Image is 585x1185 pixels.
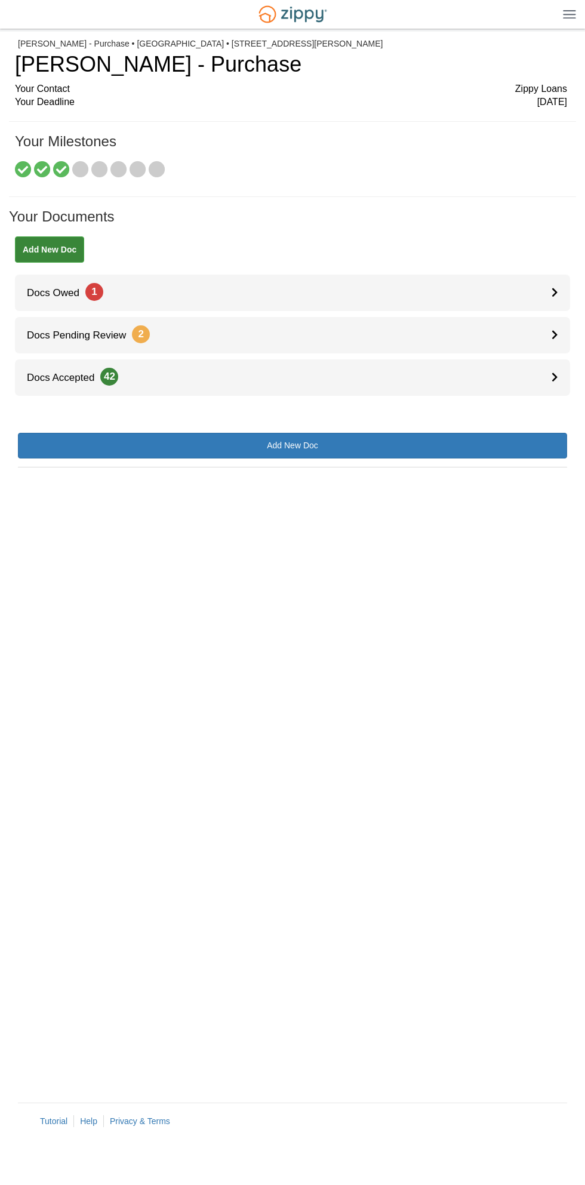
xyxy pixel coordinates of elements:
[563,10,576,19] img: Mobile Dropdown Menu
[132,325,150,343] span: 2
[100,368,118,386] span: 42
[15,372,118,383] span: Docs Accepted
[18,433,567,458] a: Add New Doc
[515,82,567,96] span: Zippy Loans
[15,236,84,263] a: Add New Doc
[15,96,567,109] div: Your Deadline
[15,317,570,353] a: Docs Pending Review2
[40,1116,67,1126] a: Tutorial
[9,209,576,236] h1: Your Documents
[18,39,567,49] div: [PERSON_NAME] - Purchase • [GEOGRAPHIC_DATA] • [STREET_ADDRESS][PERSON_NAME]
[15,275,570,311] a: Docs Owed1
[15,53,567,76] h1: [PERSON_NAME] - Purchase
[15,82,567,96] div: Your Contact
[15,287,103,298] span: Docs Owed
[110,1116,170,1126] a: Privacy & Terms
[80,1116,97,1126] a: Help
[15,330,150,341] span: Docs Pending Review
[15,359,570,396] a: Docs Accepted42
[537,96,567,109] span: [DATE]
[15,134,567,161] h1: Your Milestones
[85,283,103,301] span: 1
